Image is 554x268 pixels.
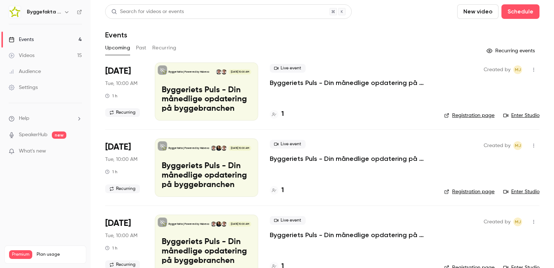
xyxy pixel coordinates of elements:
[111,8,184,16] div: Search for videos or events
[105,93,117,99] div: 1 h
[270,154,433,163] a: Byggeriets Puls - Din månedlige opdatering på byggebranchen
[105,184,140,193] span: Recurring
[105,232,137,239] span: Tue, 10:00 AM
[483,45,539,57] button: Recurring events
[9,84,38,91] div: Settings
[105,245,117,251] div: 1 h
[513,141,522,150] span: Mads Toft Jensen
[281,109,284,119] h4: 1
[19,147,46,155] span: What's new
[105,80,137,87] span: Tue, 10:00 AM
[9,52,34,59] div: Videos
[136,42,146,54] button: Past
[513,218,522,226] span: Mads Toft Jensen
[169,222,209,226] p: Byggefakta | Powered by Hubexo
[19,115,29,122] span: Help
[162,237,251,265] p: Byggeriets Puls - Din månedlige opdatering på byggebranchen
[222,69,227,74] img: Rasmus Schulian
[216,146,221,151] img: Thomas Simonsen
[515,218,521,226] span: MJ
[155,138,258,196] a: Byggeriets Puls - Din månedlige opdatering på byggebranchenByggefakta | Powered by HubexoRasmus S...
[216,69,221,74] img: Lasse Lundqvist
[105,156,137,163] span: Tue, 10:00 AM
[457,4,499,19] button: New video
[105,65,131,77] span: [DATE]
[105,218,131,229] span: [DATE]
[503,188,539,195] a: Enter Studio
[105,31,127,39] h1: Events
[37,252,82,257] span: Plan usage
[222,146,227,151] img: Rasmus Schulian
[270,216,306,225] span: Live event
[211,146,216,151] img: Lasse Lundqvist
[152,42,177,54] button: Recurring
[9,250,32,259] span: Premium
[105,169,117,175] div: 1 h
[515,141,521,150] span: MJ
[211,222,216,227] img: Lasse Lundqvist
[216,222,221,227] img: Thomas Simonsen
[105,42,130,54] button: Upcoming
[9,115,82,122] li: help-dropdown-opener
[228,69,251,74] span: [DATE] 10:00 AM
[9,68,41,75] div: Audience
[270,186,284,195] a: 1
[9,36,34,43] div: Events
[105,62,143,121] div: Sep 30 Tue, 10:00 AM (Europe/Copenhagen)
[105,141,131,153] span: [DATE]
[270,231,433,239] a: Byggeriets Puls - Din månedlige opdatering på byggebranchen
[484,141,510,150] span: Created by
[503,112,539,119] a: Enter Studio
[228,146,251,151] span: [DATE] 10:00 AM
[19,131,47,139] a: SpeakerHub
[9,6,21,18] img: Byggefakta | Powered by Hubexo
[169,70,209,74] p: Byggefakta | Powered by Hubexo
[270,64,306,73] span: Live event
[162,86,251,114] p: Byggeriets Puls - Din månedlige opdatering på byggebranchen
[155,62,258,121] a: Byggeriets Puls - Din månedlige opdatering på byggebranchenByggefakta | Powered by HubexoRasmus S...
[222,222,227,227] img: Rasmus Schulian
[513,65,522,74] span: Mads Toft Jensen
[27,8,61,16] h6: Byggefakta | Powered by Hubexo
[444,112,495,119] a: Registration page
[281,186,284,195] h4: 1
[484,218,510,226] span: Created by
[270,140,306,149] span: Live event
[169,146,209,150] p: Byggefakta | Powered by Hubexo
[270,109,284,119] a: 1
[52,131,66,139] span: new
[515,65,521,74] span: MJ
[444,188,495,195] a: Registration page
[270,78,433,87] a: Byggeriets Puls - Din månedlige opdatering på byggebranchen
[162,162,251,190] p: Byggeriets Puls - Din månedlige opdatering på byggebranchen
[228,222,251,227] span: [DATE] 10:00 AM
[484,65,510,74] span: Created by
[105,108,140,117] span: Recurring
[105,138,143,196] div: Oct 28 Tue, 10:00 AM (Europe/Copenhagen)
[501,4,539,19] button: Schedule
